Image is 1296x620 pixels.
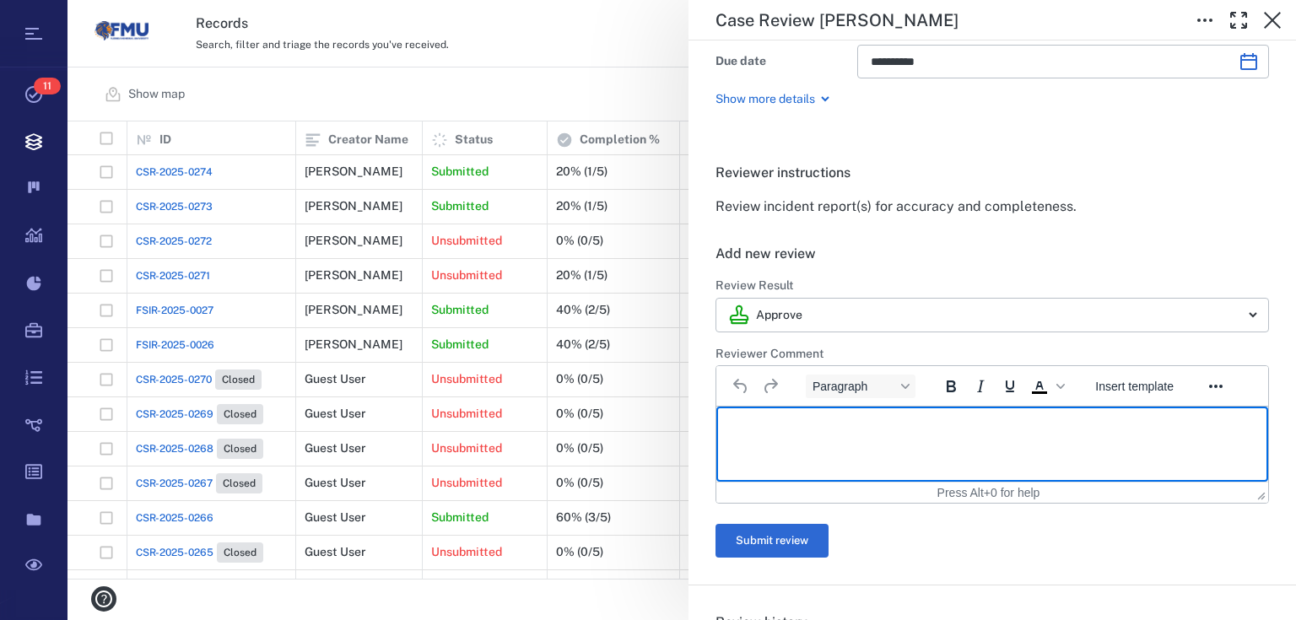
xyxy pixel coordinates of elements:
h6: Add new review [715,244,1269,264]
p: Show more details [715,91,815,108]
span: Paragraph [813,380,895,393]
button: Underline [996,375,1024,398]
button: Submit review [715,524,829,558]
body: Rich Text Area. Press ALT-0 for help. [13,13,538,29]
span: 11 [34,78,61,94]
h6: Reviewer Comment [715,346,1269,363]
button: Reveal or hide additional toolbar items [1201,375,1230,398]
iframe: Rich Text Area [716,407,1268,482]
button: Italic [966,375,995,398]
button: Redo [756,375,785,398]
button: Choose date, selected date is Oct 9, 2025 [1232,45,1266,78]
button: Close [1255,3,1289,37]
button: Undo [726,375,755,398]
h6: Review Result [715,278,1269,294]
span: Insert template [1095,380,1174,393]
div: Text color Black [1025,375,1067,398]
span: Help [38,12,73,27]
button: Toggle Fullscreen [1222,3,1255,37]
button: Toggle to Edit Boxes [1188,3,1222,37]
button: Bold [937,375,965,398]
button: Insert template [1088,375,1180,398]
div: Press the Up and Down arrow keys to resize the editor. [1257,485,1266,500]
div: Press Alt+0 for help [900,486,1077,499]
button: Block Paragraph [806,375,915,398]
h6: Reviewer instructions [715,163,1269,183]
p: Review incident report(s) for accuracy and completeness. [715,197,1269,217]
h5: Case Review [PERSON_NAME] [715,10,958,31]
div: Due date [715,50,850,73]
p: Approve [756,307,802,324]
